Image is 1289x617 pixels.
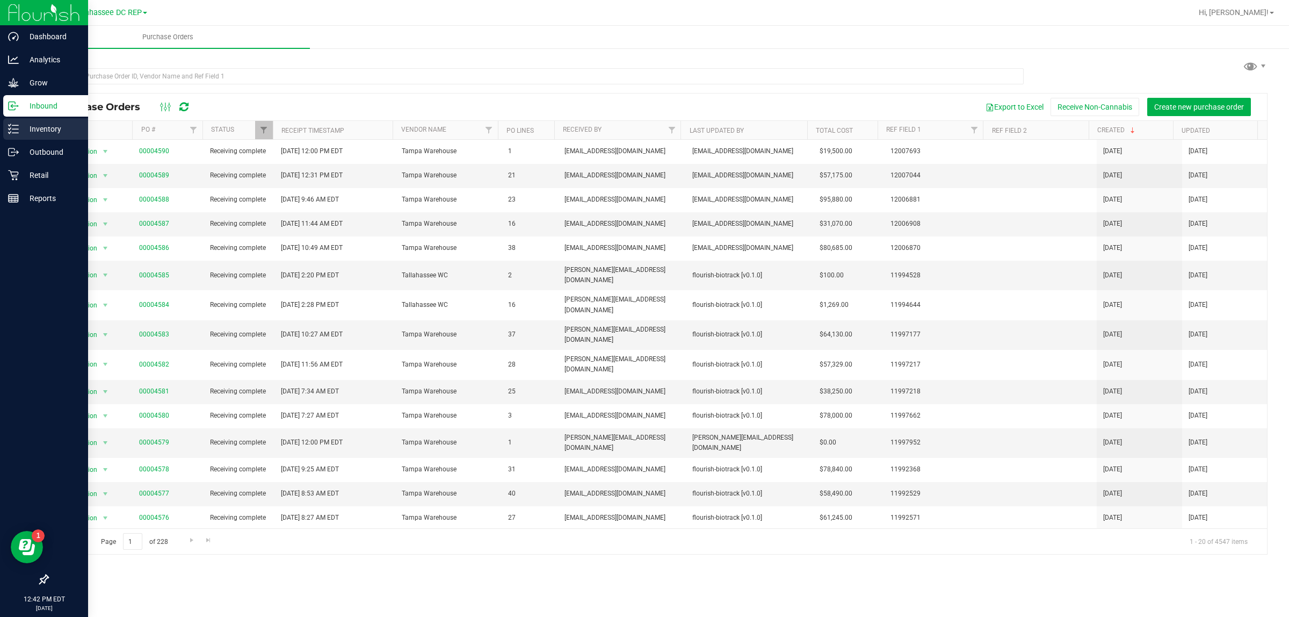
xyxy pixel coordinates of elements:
[508,360,552,370] span: 28
[886,126,921,133] a: Ref Field 1
[402,464,495,475] span: Tampa Warehouse
[890,270,984,281] span: 11994528
[564,386,679,397] span: [EMAIL_ADDRESS][DOMAIN_NAME]
[139,301,169,308] a: 00004584
[1182,127,1210,134] a: Updated
[8,147,19,157] inline-svg: Outbound
[508,219,552,229] span: 16
[19,30,83,43] p: Dashboard
[692,411,807,421] span: flourish-biotrack [v0.1.0]
[820,513,852,523] span: $61,245.00
[281,195,339,205] span: [DATE] 9:46 AM EDT
[890,195,984,205] span: 12006881
[508,195,552,205] span: 23
[890,300,984,310] span: 11994644
[210,464,268,475] span: Receiving complete
[563,126,602,133] a: Received By
[210,360,268,370] span: Receiving complete
[890,146,984,156] span: 12007693
[72,8,142,17] span: Tallahassee DC REP
[98,268,112,283] span: select
[8,31,19,42] inline-svg: Dashboard
[402,360,495,370] span: Tampa Warehouse
[281,360,343,370] span: [DATE] 11:56 AM EDT
[210,146,268,156] span: Receiving complete
[56,101,151,113] span: Purchase Orders
[508,243,552,253] span: 38
[890,170,984,181] span: 12007044
[123,533,142,550] input: 1
[890,411,984,421] span: 11997662
[98,298,112,313] span: select
[98,384,112,399] span: select
[210,437,268,448] span: Receiving complete
[98,435,112,450] span: select
[508,146,552,156] span: 1
[19,53,83,66] p: Analytics
[890,243,984,253] span: 12006870
[820,195,852,205] span: $95,880.00
[663,121,680,139] a: Filter
[139,171,169,179] a: 00004589
[992,127,1027,134] a: Ref Field 2
[281,329,343,340] span: [DATE] 10:27 AM EDT
[98,327,112,342] span: select
[1189,270,1207,281] span: [DATE]
[1199,8,1269,17] span: Hi, [PERSON_NAME]!
[210,195,268,205] span: Receiving complete
[820,300,849,310] span: $1,269.00
[508,513,552,523] span: 27
[820,146,852,156] span: $19,500.00
[1154,103,1244,111] span: Create new purchase order
[141,126,155,133] a: PO #
[281,437,343,448] span: [DATE] 12:00 PM EDT
[480,121,498,139] a: Filter
[47,68,1024,84] input: Search Purchase Order ID, Vendor Name and Ref Field 1
[19,146,83,159] p: Outbound
[210,170,268,181] span: Receiving complete
[890,219,984,229] span: 12006908
[11,531,43,563] iframe: Resource center
[210,386,268,397] span: Receiving complete
[1189,243,1207,253] span: [DATE]
[564,195,679,205] span: [EMAIL_ADDRESS][DOMAIN_NAME]
[564,354,679,375] span: [PERSON_NAME][EMAIL_ADDRESS][DOMAIN_NAME]
[692,146,807,156] span: [EMAIL_ADDRESS][DOMAIN_NAME]
[139,361,169,368] a: 00004582
[281,411,339,421] span: [DATE] 7:27 AM EDT
[1181,533,1256,549] span: 1 - 20 of 4547 items
[692,513,807,523] span: flourish-biotrack [v0.1.0]
[508,489,552,499] span: 40
[820,437,836,448] span: $0.00
[1103,386,1122,397] span: [DATE]
[184,533,199,548] a: Go to the next page
[19,123,83,135] p: Inventory
[98,511,112,526] span: select
[139,196,169,203] a: 00004588
[32,529,45,542] iframe: Resource center unread badge
[1189,170,1207,181] span: [DATE]
[281,464,339,475] span: [DATE] 9:25 AM EDT
[564,433,679,453] span: [PERSON_NAME][EMAIL_ADDRESS][DOMAIN_NAME]
[820,386,852,397] span: $38,250.00
[564,464,679,475] span: [EMAIL_ADDRESS][DOMAIN_NAME]
[692,300,807,310] span: flourish-biotrack [v0.1.0]
[564,295,679,315] span: [PERSON_NAME][EMAIL_ADDRESS][DOMAIN_NAME]
[402,270,495,281] span: Tallahassee WC
[890,360,984,370] span: 11997217
[564,489,679,499] span: [EMAIL_ADDRESS][DOMAIN_NAME]
[281,127,344,134] a: Receipt Timestamp
[1189,489,1207,499] span: [DATE]
[402,489,495,499] span: Tampa Warehouse
[820,270,844,281] span: $100.00
[8,193,19,204] inline-svg: Reports
[1103,513,1122,523] span: [DATE]
[281,300,339,310] span: [DATE] 2:28 PM EDT
[210,513,268,523] span: Receiving complete
[139,465,169,473] a: 00004578
[139,412,169,419] a: 00004580
[8,77,19,88] inline-svg: Grow
[281,219,343,229] span: [DATE] 11:44 AM EDT
[820,243,852,253] span: $80,685.00
[402,300,495,310] span: Tallahassee WC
